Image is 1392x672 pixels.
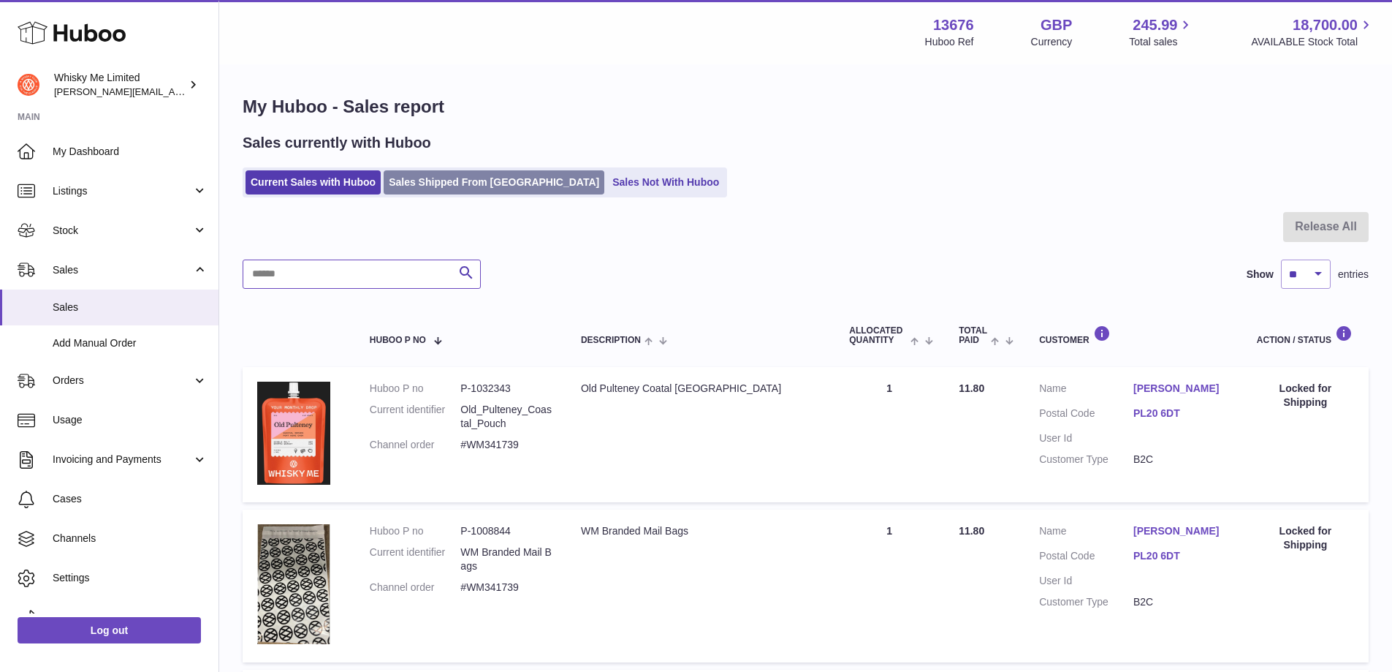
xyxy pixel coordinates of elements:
div: WM Branded Mail Bags [581,524,820,538]
h2: Sales currently with Huboo [243,133,431,153]
dt: Channel order [370,438,461,452]
img: 1739541345.jpg [257,382,330,484]
span: Sales [53,301,208,314]
a: Current Sales with Huboo [246,170,381,195]
dd: Old_Pulteney_Coastal_Pouch [460,403,552,431]
span: Cases [53,492,208,506]
span: Returns [53,611,208,624]
div: Locked for Shipping [1257,382,1354,409]
span: Huboo P no [370,336,426,345]
span: Usage [53,413,208,427]
span: Orders [53,374,192,388]
h1: My Huboo - Sales report [243,95,1369,118]
div: Huboo Ref [925,35,974,49]
span: My Dashboard [53,145,208,159]
td: 1 [834,367,944,502]
dt: User Id [1039,431,1133,445]
dd: P-1032343 [460,382,552,396]
dt: Name [1039,524,1133,542]
div: Whisky Me Limited [54,71,186,99]
label: Show [1247,268,1274,282]
dt: User Id [1039,574,1133,588]
span: Listings [53,184,192,198]
span: Add Manual Order [53,336,208,350]
dd: B2C [1133,453,1228,467]
span: ALLOCATED Quantity [849,326,907,345]
img: 1725358317.png [257,524,330,644]
a: [PERSON_NAME] [1133,382,1228,396]
span: 245.99 [1133,15,1177,35]
a: PL20 6DT [1133,407,1228,420]
strong: GBP [1041,15,1072,35]
dt: Current identifier [370,545,461,573]
dd: P-1008844 [460,524,552,538]
dt: Customer Type [1039,595,1133,609]
a: Sales Not With Huboo [607,170,724,195]
dd: #WM341739 [460,438,552,452]
span: [PERSON_NAME][EMAIL_ADDRESS][DOMAIN_NAME] [54,86,293,97]
span: Sales [53,263,192,277]
dd: #WM341739 [460,581,552,594]
dd: WM Branded Mail Bags [460,545,552,573]
img: frances@whiskyshop.com [18,74,39,96]
a: PL20 6DT [1133,549,1228,563]
a: 245.99 Total sales [1129,15,1194,49]
span: Total sales [1129,35,1194,49]
span: 18,700.00 [1293,15,1358,35]
span: entries [1338,268,1369,282]
dt: Current identifier [370,403,461,431]
span: Channels [53,532,208,545]
dt: Huboo P no [370,382,461,396]
a: 18,700.00 AVAILABLE Stock Total [1251,15,1374,49]
a: [PERSON_NAME] [1133,524,1228,538]
div: Action / Status [1257,325,1354,345]
span: Invoicing and Payments [53,453,192,467]
dd: B2C [1133,595,1228,609]
div: Old Pulteney Coatal [GEOGRAPHIC_DATA] [581,382,820,396]
span: 11.80 [959,525,984,537]
a: Sales Shipped From [GEOGRAPHIC_DATA] [384,170,604,195]
div: Customer [1039,325,1228,345]
span: AVAILABLE Stock Total [1251,35,1374,49]
dt: Postal Code [1039,549,1133,567]
dt: Channel order [370,581,461,594]
span: 11.80 [959,382,984,394]
span: Description [581,336,641,345]
div: Locked for Shipping [1257,524,1354,552]
dt: Customer Type [1039,453,1133,467]
dt: Huboo P no [370,524,461,538]
dt: Postal Code [1039,407,1133,424]
span: Stock [53,224,192,238]
td: 1 [834,510,944,662]
span: Total paid [959,326,987,345]
a: Log out [18,617,201,643]
div: Currency [1031,35,1073,49]
span: Settings [53,571,208,585]
dt: Name [1039,382,1133,399]
strong: 13676 [933,15,974,35]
